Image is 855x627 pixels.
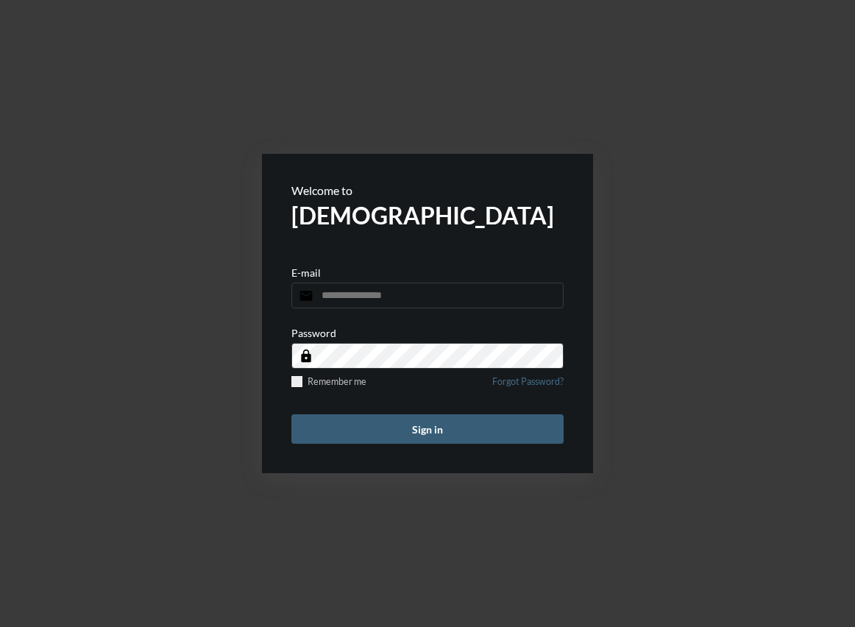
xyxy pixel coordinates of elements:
[291,266,321,279] p: E-mail
[291,414,564,444] button: Sign in
[291,201,564,230] h2: [DEMOGRAPHIC_DATA]
[291,183,564,197] p: Welcome to
[291,327,336,339] p: Password
[492,376,564,396] a: Forgot Password?
[291,376,366,387] label: Remember me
